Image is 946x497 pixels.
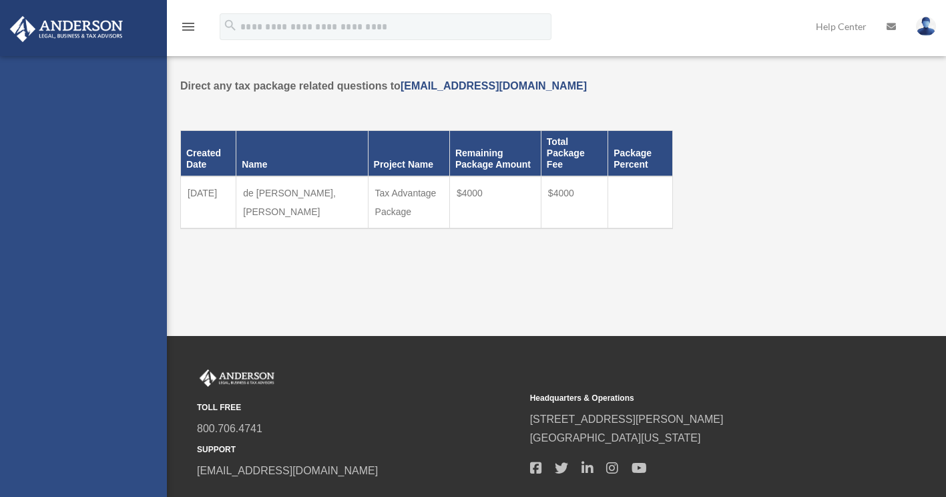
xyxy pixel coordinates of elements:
small: TOLL FREE [197,401,521,415]
i: menu [180,19,196,35]
a: [EMAIL_ADDRESS][DOMAIN_NAME] [401,80,587,92]
small: Headquarters & Operations [530,391,854,405]
strong: Direct any tax package related questions to [180,80,587,92]
th: Name [236,131,368,176]
img: Anderson Advisors Platinum Portal [6,16,127,42]
td: [DATE] [181,176,236,228]
th: Remaining Package Amount [449,131,541,176]
a: [EMAIL_ADDRESS][DOMAIN_NAME] [197,465,378,476]
th: Package Percent [608,131,673,176]
th: Project Name [368,131,449,176]
a: [GEOGRAPHIC_DATA][US_STATE] [530,432,701,444]
small: SUPPORT [197,443,521,457]
i: search [223,18,238,33]
td: de [PERSON_NAME], [PERSON_NAME] [236,176,368,228]
th: Created Date [181,131,236,176]
td: $4000 [541,176,608,228]
th: Total Package Fee [541,131,608,176]
img: User Pic [916,17,936,36]
td: $4000 [449,176,541,228]
a: 800.706.4741 [197,423,262,434]
a: [STREET_ADDRESS][PERSON_NAME] [530,413,724,425]
img: Anderson Advisors Platinum Portal [197,369,277,387]
a: menu [180,23,196,35]
td: Tax Advantage Package [368,176,449,228]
